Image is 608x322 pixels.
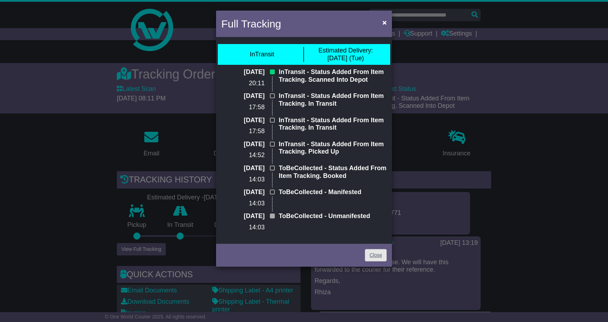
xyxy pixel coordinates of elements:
p: InTransit - Status Added From Item Tracking. In Transit [279,117,387,132]
div: InTransit [250,51,274,58]
p: [DATE] [221,117,265,124]
p: [DATE] [221,92,265,100]
p: [DATE] [221,188,265,196]
p: InTransit - Status Added From Item Tracking. Picked Up [279,141,387,156]
p: ToBeCollected - Manifested [279,188,387,196]
p: [DATE] [221,165,265,172]
p: 17:58 [221,104,265,111]
span: Estimated Delivery: [318,47,373,54]
p: 14:52 [221,151,265,159]
a: Close [365,249,387,261]
p: 14:03 [221,224,265,231]
span: × [382,18,387,26]
button: Close [379,15,390,30]
p: 17:58 [221,128,265,135]
p: ToBeCollected - Unmanifested [279,212,387,220]
p: 20:11 [221,80,265,87]
p: 14:03 [221,176,265,184]
h4: Full Tracking [221,16,281,32]
p: [DATE] [221,68,265,76]
p: 14:03 [221,200,265,208]
p: [DATE] [221,212,265,220]
p: InTransit - Status Added From Item Tracking. In Transit [279,92,387,107]
div: [DATE] (Tue) [318,47,373,62]
p: [DATE] [221,141,265,148]
p: InTransit - Status Added From Item Tracking. Scanned Into Depot [279,68,387,83]
p: ToBeCollected - Status Added From Item Tracking. Booked [279,165,387,180]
